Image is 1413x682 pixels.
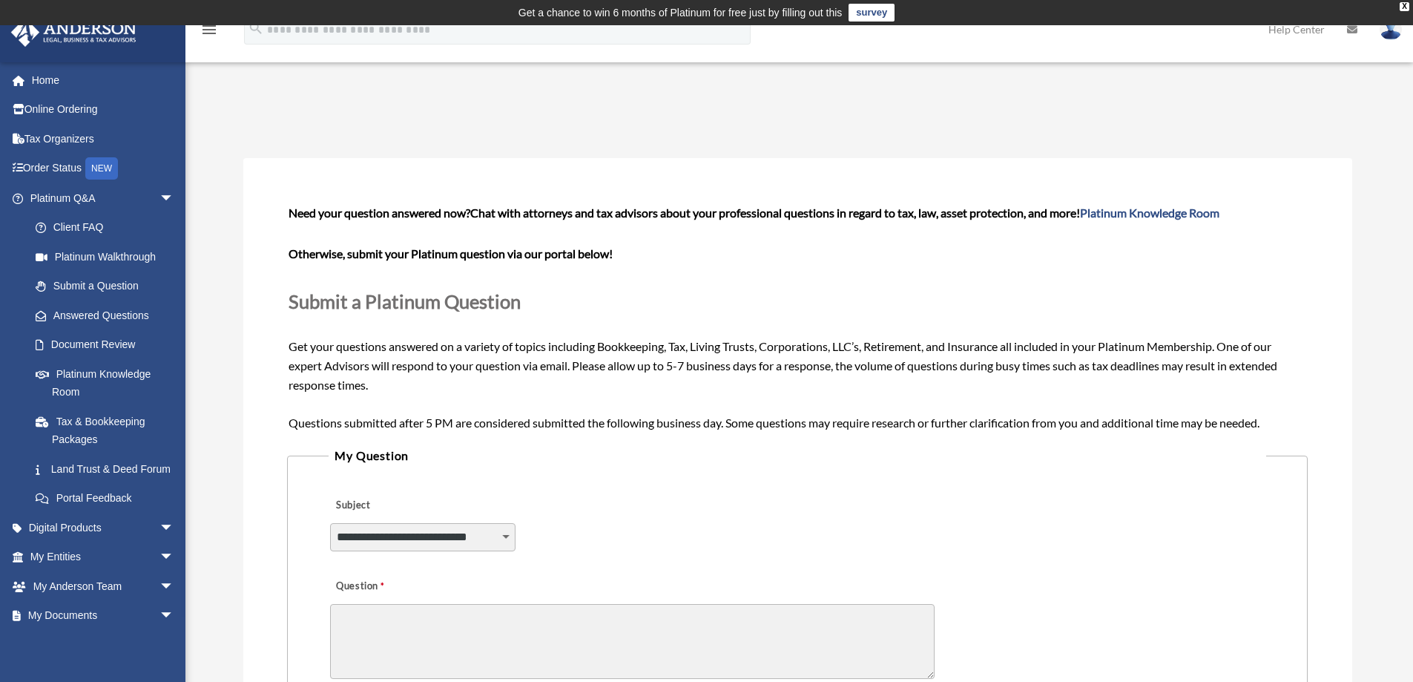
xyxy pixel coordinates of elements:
[21,272,189,301] a: Submit a Question
[1380,19,1402,40] img: User Pic
[7,18,141,47] img: Anderson Advisors Platinum Portal
[159,630,189,660] span: arrow_drop_down
[159,571,189,602] span: arrow_drop_down
[10,542,197,572] a: My Entitiesarrow_drop_down
[248,20,264,36] i: search
[329,445,1265,466] legend: My Question
[849,4,895,22] a: survey
[85,157,118,180] div: NEW
[10,124,197,154] a: Tax Organizers
[21,213,197,243] a: Client FAQ
[10,154,197,184] a: Order StatusNEW
[10,183,197,213] a: Platinum Q&Aarrow_drop_down
[10,571,197,601] a: My Anderson Teamarrow_drop_down
[21,301,197,330] a: Answered Questions
[159,513,189,543] span: arrow_drop_down
[21,359,197,407] a: Platinum Knowledge Room
[21,484,197,514] a: Portal Feedback
[159,601,189,632] span: arrow_drop_down
[10,65,197,95] a: Home
[200,26,218,39] a: menu
[10,601,197,631] a: My Documentsarrow_drop_down
[289,206,1305,429] span: Get your questions answered on a variety of topics including Bookkeeping, Tax, Living Trusts, Cor...
[330,496,471,517] label: Subject
[200,21,218,39] i: menu
[289,290,521,312] span: Submit a Platinum Question
[289,206,470,220] span: Need your question answered now?
[21,454,197,484] a: Land Trust & Deed Forum
[10,95,197,125] a: Online Ordering
[1400,2,1409,11] div: close
[21,407,197,454] a: Tax & Bookkeeping Packages
[159,183,189,214] span: arrow_drop_down
[289,246,613,260] b: Otherwise, submit your Platinum question via our portal below!
[10,513,197,542] a: Digital Productsarrow_drop_down
[470,206,1219,220] span: Chat with attorneys and tax advisors about your professional questions in regard to tax, law, ass...
[1080,206,1219,220] a: Platinum Knowledge Room
[10,630,197,660] a: Online Learningarrow_drop_down
[159,542,189,573] span: arrow_drop_down
[330,577,445,597] label: Question
[21,330,197,360] a: Document Review
[21,242,197,272] a: Platinum Walkthrough
[518,4,843,22] div: Get a chance to win 6 months of Platinum for free just by filling out this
